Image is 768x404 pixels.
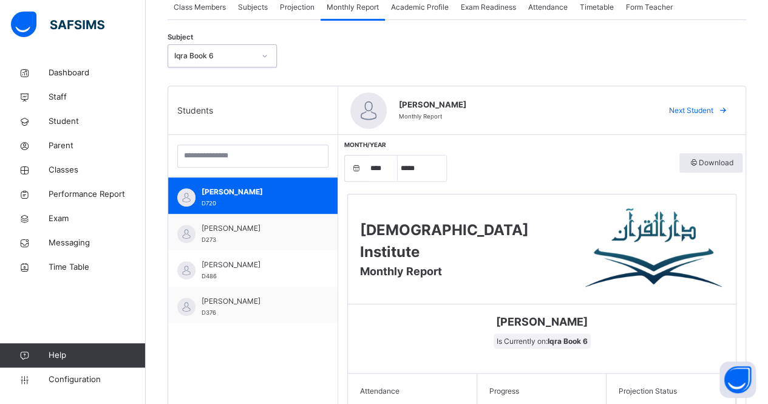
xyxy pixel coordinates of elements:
[49,140,146,152] span: Parent
[49,261,146,273] span: Time Table
[360,386,464,397] span: Attendance
[202,223,310,234] span: [PERSON_NAME]
[49,164,146,176] span: Classes
[548,337,588,346] b: Iqra Book 6
[280,2,314,13] span: Projection
[719,361,756,398] button: Open asap
[399,113,442,120] span: Monthly Report
[585,207,724,292] img: Darul Quran Institute
[174,50,254,61] div: Iqra Book 6
[202,236,216,243] span: D273
[202,296,310,307] span: [PERSON_NAME]
[49,213,146,225] span: Exam
[49,67,146,79] span: Dashboard
[49,115,146,128] span: Student
[202,273,217,279] span: D486
[49,374,145,386] span: Configuration
[238,2,268,13] span: Subjects
[399,99,647,111] span: [PERSON_NAME]
[11,12,104,37] img: safsims
[669,105,713,116] span: Next Student
[177,188,195,207] img: default.svg
[177,298,195,316] img: default.svg
[202,259,310,270] span: [PERSON_NAME]
[619,386,723,397] span: Projection Status
[580,2,614,13] span: Timetable
[168,32,193,43] span: Subject
[49,349,145,361] span: Help
[688,157,733,168] span: Download
[357,313,727,330] span: [PERSON_NAME]
[344,141,386,148] span: Month/Year
[360,221,529,261] span: [DEMOGRAPHIC_DATA] Institute
[202,309,216,316] span: D376
[49,91,146,103] span: Staff
[174,2,226,13] span: Class Members
[177,225,195,243] img: default.svg
[489,386,594,397] span: Progress
[350,92,387,129] img: default.svg
[626,2,673,13] span: Form Teacher
[202,187,310,197] span: [PERSON_NAME]
[177,261,195,279] img: default.svg
[360,265,442,278] span: Monthly Report
[528,2,568,13] span: Attendance
[49,188,146,200] span: Performance Report
[461,2,516,13] span: Exam Readiness
[177,104,213,117] span: Students
[202,200,216,207] span: D720
[494,334,591,349] span: Is Currently on:
[327,2,379,13] span: Monthly Report
[49,237,146,249] span: Messaging
[391,2,449,13] span: Academic Profile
